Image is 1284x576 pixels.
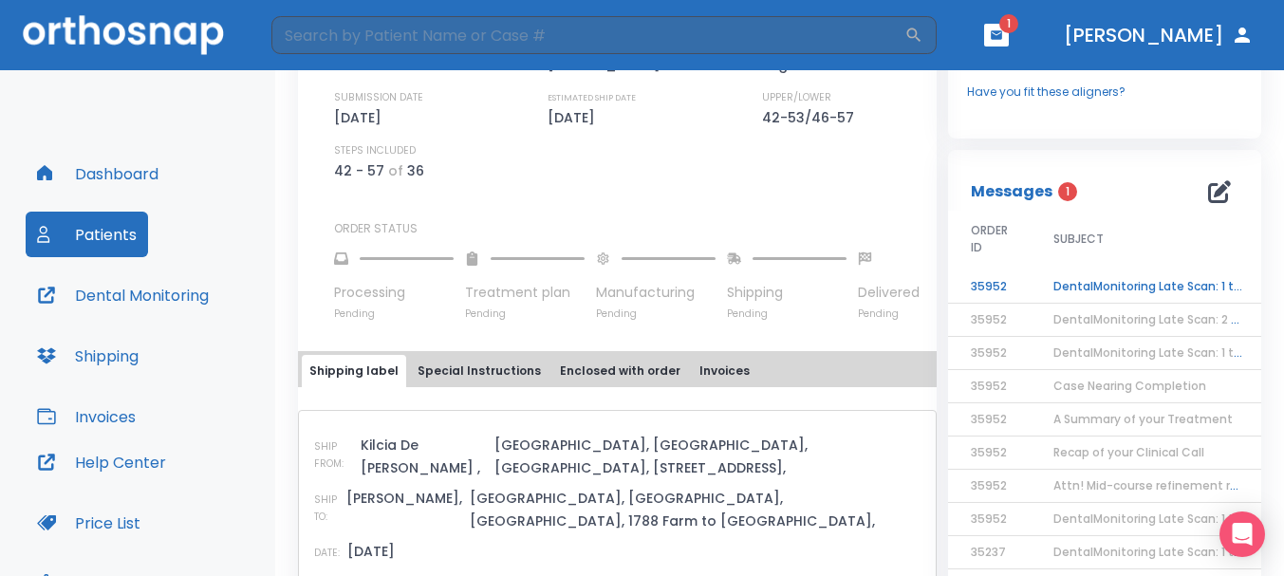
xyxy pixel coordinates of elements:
[548,89,636,106] p: ESTIMATED SHIP DATE
[1053,444,1204,460] span: Recap of your Clinical Call
[692,355,757,387] button: Invoices
[1219,511,1265,557] div: Open Intercom Messenger
[470,487,921,532] p: [GEOGRAPHIC_DATA], [GEOGRAPHIC_DATA], [GEOGRAPHIC_DATA], 1788 Farm to [GEOGRAPHIC_DATA],
[971,477,1007,493] span: 35952
[302,355,406,387] button: Shipping label
[971,411,1007,427] span: 35952
[271,16,904,54] input: Search by Patient Name or Case #
[1031,270,1268,304] td: DentalMonitoring Late Scan: 1 to 2 Weeks Notification
[971,180,1052,203] p: Messages
[948,270,1031,304] td: 35952
[410,355,549,387] button: Special Instructions
[26,500,152,546] button: Price List
[858,283,920,303] p: Delivered
[548,106,602,129] p: [DATE]
[1053,477,1275,493] span: Attn! Mid-course refinement required
[1058,182,1077,201] span: 1
[762,89,831,106] p: UPPER/LOWER
[347,540,395,563] p: [DATE]
[762,106,861,129] p: 42-53/46-57
[334,220,923,237] p: ORDER STATUS
[971,378,1007,394] span: 35952
[407,159,424,182] p: 36
[465,283,585,303] p: Treatment plan
[334,283,454,303] p: Processing
[552,355,688,387] button: Enclosed with order
[1053,411,1233,427] span: A Summary of your Treatment
[971,311,1007,327] span: 35952
[26,394,147,439] button: Invoices
[23,15,224,54] img: Orthosnap
[971,544,1006,560] span: 35237
[334,89,423,106] p: SUBMISSION DATE
[388,159,403,182] p: of
[971,511,1007,527] span: 35952
[971,444,1007,460] span: 35952
[334,307,454,321] p: Pending
[334,159,384,182] p: 42 - 57
[361,434,488,479] p: Kilcia De [PERSON_NAME] ,
[494,434,920,479] p: [GEOGRAPHIC_DATA], [GEOGRAPHIC_DATA], [GEOGRAPHIC_DATA], [STREET_ADDRESS],
[314,438,353,473] p: SHIP FROM:
[26,212,148,257] button: Patients
[334,106,388,129] p: [DATE]
[1053,378,1206,394] span: Case Nearing Completion
[302,355,933,387] div: tabs
[727,283,847,303] p: Shipping
[314,492,339,526] p: SHIP TO:
[26,272,220,318] button: Dental Monitoring
[26,151,170,196] button: Dashboard
[971,344,1007,361] span: 35952
[596,283,716,303] p: Manufacturing
[999,14,1018,33] span: 1
[1056,18,1261,52] button: [PERSON_NAME]
[727,307,847,321] p: Pending
[26,439,177,485] button: Help Center
[314,545,340,562] p: DATE:
[334,142,416,159] p: STEPS INCLUDED
[596,307,716,321] p: Pending
[1053,231,1104,248] span: SUBJECT
[346,487,462,510] p: [PERSON_NAME],
[465,307,585,321] p: Pending
[26,333,150,379] button: Shipping
[967,84,1242,101] a: Have you fit these aligners?
[858,307,920,321] p: Pending
[971,222,1008,256] span: ORDER ID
